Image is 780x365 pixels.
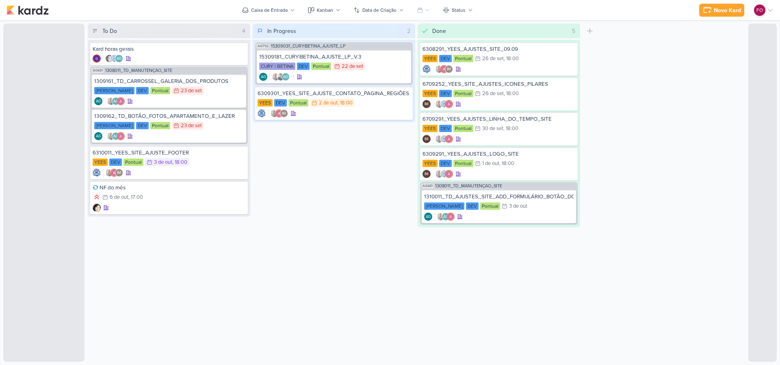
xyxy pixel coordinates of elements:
span: 1308011_TD_MANUTENÇÃO_SITE [435,184,502,188]
div: Kard horas gerais [93,46,245,53]
div: 1309162_TD_BOTÃO_FOTOS_APARTAMENTO_E_LAZER [94,113,244,120]
img: Alessandra Gomes [445,170,453,178]
button: Novo Kard [699,4,744,17]
div: Pontual [453,90,473,97]
img: Iara Santos [435,100,443,108]
div: 6709291_YEES_AJUSTES_LINHA_DO_TEMPO_SITE [422,115,575,123]
img: Iara Santos [435,170,443,178]
span: AG481 [422,184,433,188]
img: Iara Santos [107,132,115,140]
div: DEV [136,122,149,129]
div: NF do mês [93,184,245,191]
div: Criador(a): Caroline Traven De Andrade [258,109,266,117]
div: DEV [439,90,452,97]
div: Colaboradores: Iara Santos, Aline Gimenez Graciano, Alessandra Gomes [105,132,125,140]
p: AG [113,135,119,139]
div: DEV [466,202,479,210]
div: Criador(a): Isabella Machado Guimarães [422,170,431,178]
div: 1 de out [482,161,499,166]
div: Pontual [150,122,170,129]
div: DEV [274,99,287,106]
div: DEV [439,55,452,62]
img: kardz.app [6,5,49,15]
div: Pontual [453,125,473,132]
div: , 18:00 [504,91,519,96]
div: 26 de set [482,91,504,96]
div: 22 de set [342,64,363,69]
div: Pontual [480,202,500,210]
div: Criador(a): Caroline Traven De Andrade [422,65,431,73]
div: , 18:00 [503,126,518,131]
div: 15309181_CURY|BETINA_AJUSTE_LP_V.3 [259,53,409,61]
div: Criador(a): Aline Gimenez Graciano [94,97,102,105]
div: Colaboradores: Iara Santos, Alessandra Gomes, Isabella Machado Guimarães [268,109,288,117]
div: [PERSON_NAME] [424,202,464,210]
img: Iara Santos [435,65,443,73]
div: Criador(a): Aline Gimenez Graciano [259,73,267,81]
span: +1 [290,74,294,80]
p: IM [425,102,429,106]
div: Aline Gimenez Graciano [94,132,102,140]
div: 23 de set [181,123,202,128]
div: CURY | BETINA [259,63,295,70]
div: Colaboradores: Renata Brandão, Caroline Traven De Andrade, Aline Gimenez Graciano [103,54,123,63]
img: Alessandra Gomes [445,100,453,108]
p: AG [117,57,122,61]
img: Alessandra Gomes [446,213,455,221]
p: AG [283,75,288,79]
div: 6709252_YEES_SITE_AJUSTES_ICONES_PILARES [422,80,575,88]
div: YEES [93,159,108,166]
div: 6 de out [110,195,128,200]
div: 6309301_YEES_SITE_AJUSTE_CONTATO_PAGINA_REGIÕES [258,90,410,97]
div: [PERSON_NAME] [94,87,134,94]
div: Isabella Machado Guimarães [280,109,288,117]
div: YEES [422,90,438,97]
div: 1310011_TD_AJUSTES_SITE_ADD_FORMULÁRIO_BOTÃO_DOWNLOAD_V2 [424,193,574,200]
div: Colaboradores: Iara Santos, Caroline Traven De Andrade, Alessandra Gomes [433,170,453,178]
p: AG [443,215,448,219]
p: AG [113,100,119,104]
img: Alessandra Gomes [117,132,125,140]
div: Pontual [453,55,473,62]
div: Aline Gimenez Graciano [259,73,267,81]
div: Aline Gimenez Graciano [424,213,432,221]
p: AG [96,135,101,139]
div: Aline Gimenez Graciano [282,73,290,81]
img: Iara Santos [437,213,445,221]
img: Iara Santos [107,97,115,105]
p: AG [426,215,431,219]
div: Isabella Machado Guimarães [115,169,123,177]
div: Pontual [123,159,143,166]
div: Criador(a): Caroline Traven De Andrade [93,169,101,177]
div: 4 [239,27,249,35]
img: Iara Santos [105,169,113,177]
div: , 18:00 [338,100,353,106]
img: Levy Pessoa [277,73,285,81]
img: Caroline Traven De Andrade [110,54,118,63]
div: Pontual [150,87,170,94]
div: Fabio Oliveira [754,4,765,16]
img: Alessandra Gomes [275,109,283,117]
div: 2 [404,27,414,35]
div: DEV [439,125,452,132]
p: IM [282,112,286,116]
div: 5 [569,27,578,35]
div: Pontual [311,63,331,70]
p: IM [117,171,121,175]
div: Colaboradores: Iara Santos, Aline Gimenez Graciano, Alessandra Gomes [435,213,455,221]
img: Alessandra Gomes [440,65,448,73]
div: Colaboradores: Iara Santos, Aline Gimenez Graciano, Alessandra Gomes [105,97,125,105]
div: YEES [422,125,438,132]
div: Pontual [288,99,308,106]
div: 23 de set [181,88,202,93]
img: Giulia Boschi [93,54,101,63]
div: 6309291_YEES_AJUSTES_LOGO_SITE [422,150,575,158]
p: IM [425,137,429,141]
span: 15309031_CURY|BETINA_AJUSTE_LP [271,44,345,48]
img: Caroline Traven De Andrade [422,65,431,73]
div: Colaboradores: Iara Santos, Caroline Traven De Andrade, Alessandra Gomes [433,100,453,108]
div: , 17:00 [128,195,143,200]
div: 2 de out [319,100,338,106]
div: Criador(a): Lucimara Paz [93,204,101,212]
div: DEV [109,159,122,166]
